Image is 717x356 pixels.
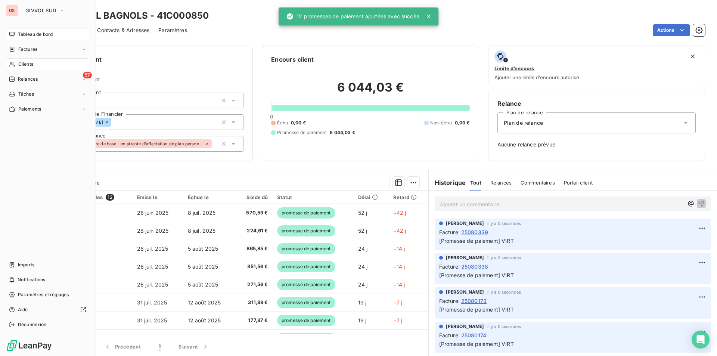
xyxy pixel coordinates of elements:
div: Solde dû [240,194,268,200]
span: Notifications [18,276,45,283]
span: il y a 0 secondes [487,256,521,260]
span: 271,56 € [240,281,268,288]
span: 8 juil. 2025 [188,227,216,234]
span: [Promesse de paiement] VIRT [439,238,514,244]
span: Facture : [439,331,460,339]
span: Tâches [18,91,34,97]
span: +42 j [393,210,406,216]
span: Imports [18,261,34,268]
a: Paiements [6,103,89,115]
span: Déconnexion [18,321,47,328]
div: 12 promesses de paiement ajoutées avec succès [286,10,419,23]
span: Commentaires [521,180,555,186]
div: GS [6,4,18,16]
span: Paiements [18,106,41,112]
h6: Informations client [45,55,243,64]
a: 57Relances [6,73,89,85]
span: 25080173 [461,297,487,305]
span: 12 août 2025 [188,317,221,324]
span: 1 [159,343,161,350]
span: Facture : [439,228,460,236]
span: 26 juil. 2025 [137,263,168,270]
div: Émise le [137,194,179,200]
span: 12 août 2025 [188,299,221,306]
span: Relances [490,180,512,186]
span: +7 j [393,299,403,306]
span: 26 juil. 2025 [137,281,168,288]
a: Tableau de bord [6,28,89,40]
span: 351,56 € [240,263,268,270]
h3: O GRILL BAGNOLS - 41C000850 [66,9,209,22]
button: Suivant [170,339,218,355]
button: Actions [653,24,690,36]
span: 31 juil. 2025 [137,317,167,324]
span: promesse de paiement [277,297,335,308]
button: Limite d’encoursAjouter une limite d’encours autorisé [488,46,705,85]
span: Ajouter une limite d’encours autorisé [494,74,579,80]
span: [PERSON_NAME] [446,220,484,227]
span: Facture : [439,297,460,305]
span: 0,00 € [455,120,470,126]
span: Aide [18,306,28,313]
h6: Relance [497,99,696,108]
span: +14 j [393,263,405,270]
span: 31 juil. 2025 [137,299,167,306]
span: 6 044,03 € [330,129,355,136]
a: Paramètres et réglages [6,289,89,301]
span: 311,88 € [240,299,268,306]
span: +14 j [393,281,405,288]
span: Tableau de bord [18,31,53,38]
span: [Promesse de paiement] VIRT [439,272,514,278]
span: Contacts & Adresses [97,27,149,34]
span: 25080338 [461,263,488,270]
span: Promesse de paiement [277,129,327,136]
span: Factures [18,46,37,53]
span: 26 juil. 2025 [137,245,168,252]
span: Plan de relance de base - en attente d'affectation de plan personnalisée [69,142,204,146]
span: 0,00 € [291,120,306,126]
span: +14 j [393,245,405,252]
span: Propriétés Client [60,76,243,87]
span: il y a 0 secondes [487,324,521,329]
a: Factures [6,43,89,55]
div: Open Intercom Messenger [692,331,710,349]
span: [Promesse de paiement] VIRT [439,306,514,313]
h2: 6 044,03 € [271,80,469,102]
span: [Promesse de paiement] VIRT [439,341,514,347]
span: Aucune relance prévue [497,141,696,148]
span: promesse de paiement [277,315,335,326]
span: 19 j [358,317,367,324]
span: 570,59 € [240,209,268,217]
span: 25080174 [461,331,486,339]
span: 24 j [358,245,368,252]
span: Paramètres et réglages [18,291,69,298]
span: 24 j [358,281,368,288]
input: Ajouter une valeur [212,140,218,147]
span: 25080339 [461,228,488,236]
div: Statut [277,194,349,200]
span: promesse de paiement [277,225,335,236]
span: 5 août 2025 [188,281,218,288]
span: Non-échu [430,120,452,126]
span: 52 j [358,210,367,216]
button: 1 [150,339,170,355]
h6: Encours client [271,55,314,64]
span: 177,87 € [240,317,268,324]
span: Paramètres [158,27,187,34]
span: 28 juin 2025 [137,227,169,234]
span: Tout [470,180,481,186]
span: 0 [270,114,273,120]
span: 52 j [358,227,367,234]
h6: Historique [429,178,466,187]
span: Plan de relance [504,119,543,127]
span: Facture : [439,263,460,270]
span: +7 j [393,317,403,324]
span: promesse de paiement [277,333,335,344]
span: il y a 0 secondes [487,221,521,226]
span: 5 août 2025 [188,245,218,252]
div: Retard [393,194,424,200]
span: 12 [106,194,114,201]
div: Délai [358,194,384,200]
span: Clients [18,61,33,68]
span: Limite d’encours [494,65,534,71]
